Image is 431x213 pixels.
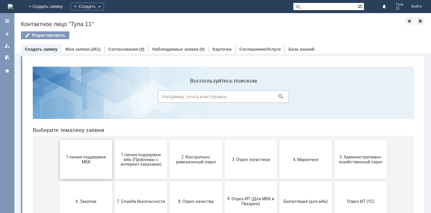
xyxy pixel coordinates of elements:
span: Отдел-ИТ (Битрикс24 и CRM) [34,177,83,187]
button: 2. Контрольно-ревизионный отдел [142,78,195,118]
span: Отдел-ИТ (Офис) [89,179,138,184]
span: Это соглашение не активно! [254,177,302,187]
a: Создать заявку [2,29,12,39]
div: Создать [71,3,104,10]
button: 9. Отдел-ИТ (Для МБК и Пекарни) [197,120,250,159]
span: 1 линия поддержки МБК [34,93,83,103]
button: Франчайзинг [197,162,250,201]
button: Отдел-ИТ (Офис) [87,162,140,201]
a: База знаний [288,47,314,52]
span: Отдел ИТ (1С) [309,137,357,142]
span: 3. Отдел логистики [199,95,248,100]
span: 1 линия поддержки мбк (Проблемы с интернет-заказами) [89,90,138,105]
span: Франчайзинг [199,179,248,184]
span: 8. Отдел качества [144,137,193,142]
a: Перейти на домашнюю страницу [8,4,13,9]
span: 4. Маркетинг [254,95,302,100]
button: [PERSON_NAME]. Услуги ИТ для МБК (оформляет L1) [307,162,359,201]
button: 4. Маркетинг [252,78,304,118]
button: Финансовый отдел [142,162,195,201]
label: Воспользуйтесь поиском [130,16,261,23]
div: Контактное лицо "Тула 11" [21,21,405,27]
button: 1 линия поддержки МБК [32,78,85,118]
button: Это соглашение не активно! [252,162,304,201]
span: 6. Закупки [34,137,83,142]
div: Сделать домашней страницей [416,17,424,25]
button: 1 линия поддержки мбк (Проблемы с интернет-заказами) [87,78,140,118]
span: Финансовый отдел [144,179,193,184]
button: 8. Отдел качества [142,120,195,159]
div: (0) [139,47,145,52]
img: logo [8,4,13,9]
span: [PERSON_NAME]. Услуги ИТ для МБК (оформляет L1) [309,174,357,189]
span: 5. Административно-хозяйственный отдел [309,93,357,103]
span: Тула [396,3,404,7]
span: 2. Контрольно-ревизионный отдел [144,93,193,103]
a: Создать заявку [25,47,58,52]
a: Мои согласования [2,52,12,63]
a: Мои заявки [2,41,12,51]
span: Бухгалтерия (для мбк) [254,137,302,142]
button: 5. Административно-хозяйственный отдел [307,78,359,118]
span: Расширенный поиск [357,3,364,9]
div: Добавить в избранное [405,17,413,25]
a: Карточка [213,47,232,52]
a: Мои заявки [65,47,90,52]
a: Соглашения/Услуги [239,47,281,52]
button: 3. Отдел логистики [197,78,250,118]
span: 9. Отдел-ИТ (Для МБК и Пекарни) [199,135,248,145]
a: Наблюдаемые заявки [152,47,198,52]
a: Согласования [108,47,138,52]
span: 7. Служба безопасности [89,137,138,142]
button: Бухгалтерия (для мбк) [252,120,304,159]
div: (0) [199,47,205,52]
header: Выберите тематику заявки [5,65,387,72]
button: Отдел-ИТ (Битрикс24 и CRM) [32,162,85,201]
button: 6. Закупки [32,120,85,159]
input: Например, почта или справка [130,29,261,41]
span: 11 [396,7,404,10]
button: 7. Служба безопасности [87,120,140,159]
div: (261) [91,47,100,52]
button: Отдел ИТ (1С) [307,120,359,159]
